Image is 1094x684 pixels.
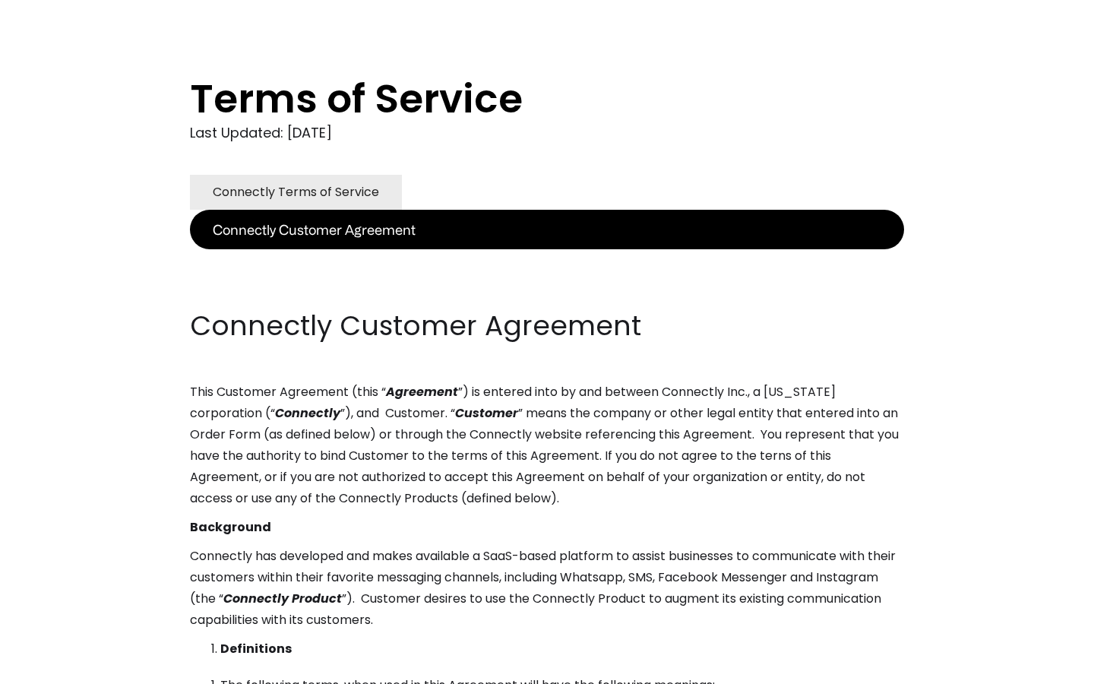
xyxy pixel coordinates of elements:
[190,382,904,509] p: This Customer Agreement (this “ ”) is entered into by and between Connectly Inc., a [US_STATE] co...
[213,219,416,240] div: Connectly Customer Agreement
[190,122,904,144] div: Last Updated: [DATE]
[190,307,904,345] h2: Connectly Customer Agreement
[190,546,904,631] p: Connectly has developed and makes available a SaaS-based platform to assist businesses to communi...
[223,590,342,607] em: Connectly Product
[190,518,271,536] strong: Background
[213,182,379,203] div: Connectly Terms of Service
[190,76,843,122] h1: Terms of Service
[30,657,91,679] ul: Language list
[15,656,91,679] aside: Language selected: English
[275,404,340,422] em: Connectly
[190,278,904,299] p: ‍
[220,640,292,657] strong: Definitions
[455,404,518,422] em: Customer
[386,383,458,401] em: Agreement
[190,249,904,271] p: ‍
